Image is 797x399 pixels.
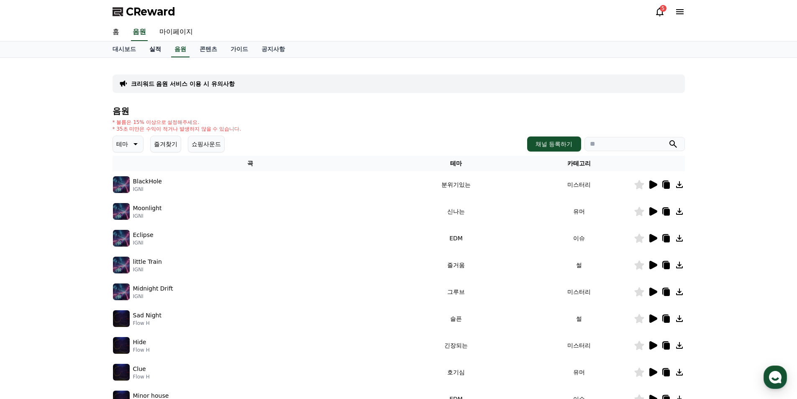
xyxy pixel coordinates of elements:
td: 유머 [524,359,634,386]
p: Midnight Drift [133,284,173,293]
th: 카테고리 [524,156,634,171]
img: music [113,203,130,220]
span: CReward [126,5,175,18]
a: 홈 [106,23,126,41]
p: Clue [133,365,146,373]
img: music [113,176,130,193]
button: 쇼핑사운드 [188,136,225,152]
img: music [113,364,130,381]
td: 그루브 [388,278,524,305]
td: 미스터리 [524,278,634,305]
img: music [113,310,130,327]
td: 슬픈 [388,305,524,332]
p: IGNI [133,293,173,300]
td: 즐거움 [388,252,524,278]
a: 음원 [131,23,148,41]
p: Flow H [133,373,150,380]
p: 테마 [116,138,128,150]
td: 분위기있는 [388,171,524,198]
td: 신나는 [388,198,524,225]
p: IGNI [133,266,162,273]
a: 실적 [143,41,168,57]
a: 음원 [171,41,190,57]
p: Flow H [133,347,150,353]
th: 곡 [113,156,388,171]
td: 긴장되는 [388,332,524,359]
span: Messages [69,278,94,285]
span: Settings [124,278,144,285]
p: IGNI [133,213,162,219]
a: 마이페이지 [153,23,200,41]
p: * 35초 미만은 수익이 적거나 발생하지 않을 수 있습니다. [113,126,241,132]
p: BlackHole [133,177,162,186]
p: Flow H [133,320,161,327]
a: 크리워드 음원 서비스 이용 시 유의사항 [131,80,235,88]
button: 채널 등록하기 [527,136,581,152]
img: music [113,257,130,273]
h4: 음원 [113,106,685,116]
p: Sad Night [133,311,161,320]
a: 공지사항 [255,41,292,57]
img: music [113,230,130,247]
a: 대시보드 [106,41,143,57]
td: 미스터리 [524,171,634,198]
a: CReward [113,5,175,18]
p: IGNI [133,186,162,193]
th: 테마 [388,156,524,171]
a: 5 [655,7,665,17]
td: EDM [388,225,524,252]
a: Settings [108,265,161,286]
a: 콘텐츠 [193,41,224,57]
td: 이슈 [524,225,634,252]
td: 썰 [524,305,634,332]
img: music [113,337,130,354]
a: 가이드 [224,41,255,57]
img: music [113,283,130,300]
p: IGNI [133,239,154,246]
p: Hide [133,338,146,347]
button: 즐겨찾기 [150,136,181,152]
span: Home [21,278,36,285]
button: 테마 [113,136,144,152]
a: Home [3,265,55,286]
td: 미스터리 [524,332,634,359]
p: * 볼륨은 15% 이상으로 설정해주세요. [113,119,241,126]
p: Eclipse [133,231,154,239]
td: 썰 [524,252,634,278]
td: 유머 [524,198,634,225]
p: Moonlight [133,204,162,213]
p: little Train [133,257,162,266]
td: 호기심 [388,359,524,386]
div: 5 [660,5,666,12]
a: Messages [55,265,108,286]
